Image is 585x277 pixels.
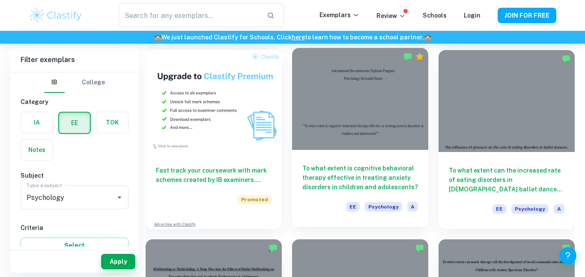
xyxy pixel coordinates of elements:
button: Notes [21,140,53,160]
button: IA [21,112,53,133]
button: EE [59,113,90,133]
img: Marked [269,244,278,252]
img: Thumbnail [146,50,282,152]
a: Login [464,12,481,19]
span: EE [346,202,360,211]
img: Marked [562,54,570,63]
h6: We just launched Clastify for Schools. Click to learn how to become a school partner. [2,33,583,42]
span: EE [492,204,506,214]
img: Marked [562,244,570,252]
span: Psychology [511,204,549,214]
h6: Subject [21,171,128,180]
a: here [292,34,305,41]
h6: Fast track your coursework with mark schemes created by IB examiners. Upgrade now [156,166,272,185]
button: Apply [101,254,135,269]
a: Schools [423,12,447,19]
span: A [407,202,418,211]
h6: Category [21,97,128,107]
button: College [82,72,105,93]
a: To what extent can the increased rate of eating disorders in [DEMOGRAPHIC_DATA] ballet dancers be... [439,50,575,229]
a: To what extent is cognitive behavioral therapy effective in treating anxiety disorders in childre... [292,50,428,229]
img: Marked [415,244,424,252]
button: Select [21,238,128,253]
button: Help and Feedback [559,247,576,264]
p: Review [376,11,406,21]
span: Promoted [238,195,272,204]
img: Clastify logo [29,7,83,24]
p: Exemplars [319,10,359,20]
span: 🏫 [154,34,161,41]
span: Psychology [365,202,402,211]
div: Filter type choice [44,72,105,93]
div: Premium [415,52,424,61]
h6: Criteria [21,223,128,232]
button: JOIN FOR FREE [498,8,556,23]
input: Search for any exemplars... [119,3,260,27]
h6: To what extent can the increased rate of eating disorders in [DEMOGRAPHIC_DATA] ballet dancers be... [449,166,564,194]
h6: Filter exemplars [10,48,139,72]
img: Marked [403,52,412,61]
a: Advertise with Clastify [154,221,196,227]
label: Type a subject [27,182,62,189]
button: TOK [96,112,128,133]
button: IB [44,72,65,93]
h6: To what extent is cognitive behavioral therapy effective in treating anxiety disorders in childre... [302,164,418,192]
span: A [554,204,564,214]
button: Open [113,191,125,203]
span: 🏫 [424,34,431,41]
